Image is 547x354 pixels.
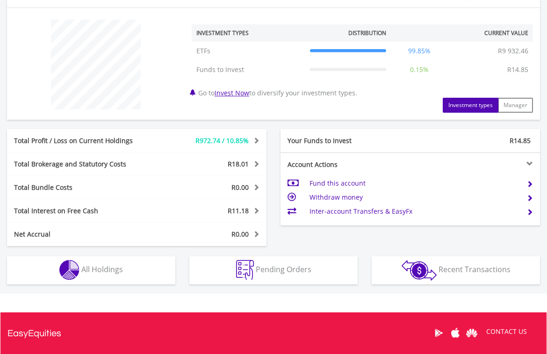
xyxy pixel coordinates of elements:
[463,318,480,347] a: Huawei
[192,60,305,79] td: Funds to Invest
[480,318,533,345] a: CONTACT US
[309,204,519,218] td: Inter-account Transfers & EasyFx
[185,15,540,113] div: Go to to diversify your investment types.
[510,136,531,145] span: R14.85
[7,230,158,239] div: Net Accrual
[256,264,311,275] span: Pending Orders
[447,24,533,42] th: Current Value
[309,176,519,190] td: Fund this account
[391,42,448,60] td: 99.85%
[447,318,463,347] a: Apple
[309,190,519,204] td: Withdraw money
[228,159,249,168] span: R18.01
[391,60,448,79] td: 0.15%
[7,159,158,169] div: Total Brokerage and Statutory Costs
[402,260,437,281] img: transactions-zar-wht.png
[81,264,123,275] span: All Holdings
[348,29,386,37] div: Distribution
[189,256,358,284] button: Pending Orders
[498,98,533,113] button: Manager
[281,136,410,145] div: Your Funds to Invest
[439,264,511,275] span: Recent Transactions
[192,24,305,42] th: Investment Types
[231,230,249,238] span: R0.00
[59,260,79,280] img: holdings-wht.png
[503,60,533,79] td: R14.85
[228,206,249,215] span: R11.18
[7,256,175,284] button: All Holdings
[236,260,254,280] img: pending_instructions-wht.png
[7,206,158,216] div: Total Interest on Free Cash
[493,42,533,60] td: R9 932.46
[443,98,498,113] button: Investment types
[7,183,158,192] div: Total Bundle Costs
[7,136,158,145] div: Total Profit / Loss on Current Holdings
[231,183,249,192] span: R0.00
[215,88,249,97] a: Invest Now
[195,136,249,145] span: R972.74 / 10.85%
[192,42,305,60] td: ETFs
[372,256,540,284] button: Recent Transactions
[281,160,410,169] div: Account Actions
[431,318,447,347] a: Google Play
